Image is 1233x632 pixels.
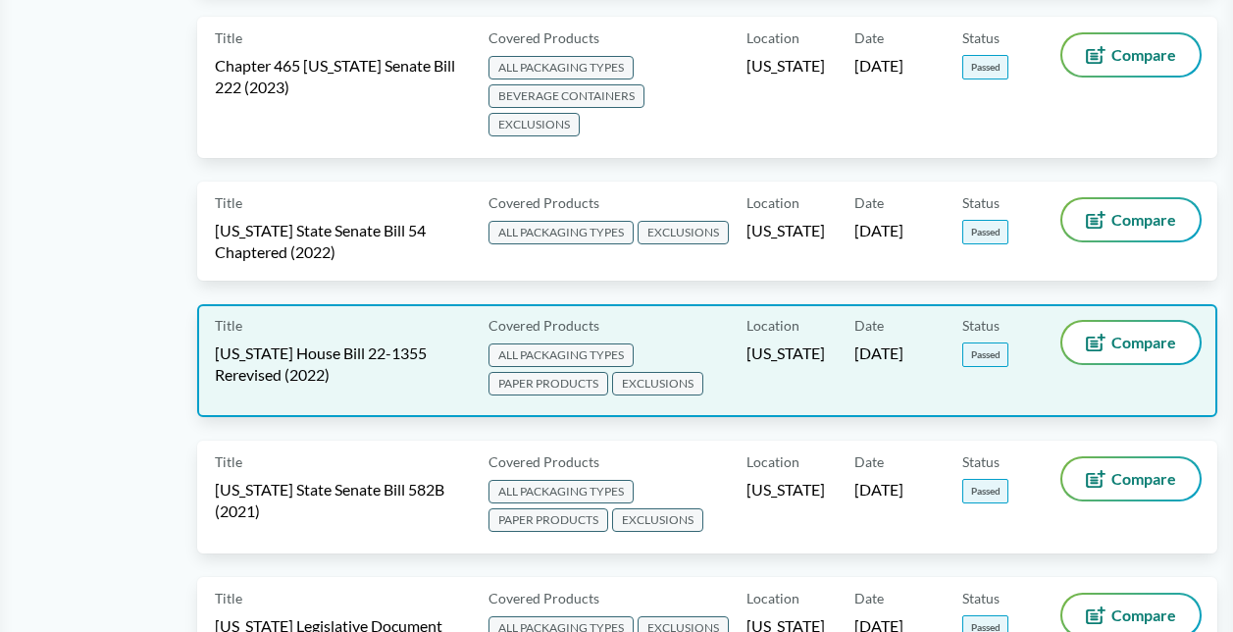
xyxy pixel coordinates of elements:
[488,343,634,367] span: ALL PACKAGING TYPES
[215,27,242,48] span: Title
[215,451,242,472] span: Title
[962,220,1008,244] span: Passed
[962,315,1000,336] span: Status
[1062,199,1200,240] button: Compare
[488,588,599,608] span: Covered Products
[1062,458,1200,500] button: Compare
[215,479,465,522] span: [US_STATE] State Senate Bill 582B (2021)
[962,588,1000,608] span: Status
[746,315,799,336] span: Location
[962,27,1000,48] span: Status
[746,27,799,48] span: Location
[488,84,644,108] span: BEVERAGE CONTAINERS
[1062,34,1200,76] button: Compare
[488,192,599,213] span: Covered Products
[746,342,825,364] span: [US_STATE]
[962,342,1008,367] span: Passed
[962,479,1008,503] span: Passed
[215,315,242,336] span: Title
[488,221,634,244] span: ALL PACKAGING TYPES
[488,27,599,48] span: Covered Products
[488,451,599,472] span: Covered Products
[854,342,903,364] span: [DATE]
[612,372,703,395] span: EXCLUSIONS
[962,451,1000,472] span: Status
[1111,471,1176,487] span: Compare
[1111,47,1176,63] span: Compare
[746,192,799,213] span: Location
[854,479,903,500] span: [DATE]
[854,588,884,608] span: Date
[488,508,608,532] span: PAPER PRODUCTS
[962,55,1008,79] span: Passed
[1062,322,1200,363] button: Compare
[638,221,729,244] span: EXCLUSIONS
[488,56,634,79] span: ALL PACKAGING TYPES
[1111,607,1176,623] span: Compare
[1111,335,1176,350] span: Compare
[746,588,799,608] span: Location
[612,508,703,532] span: EXCLUSIONS
[488,315,599,336] span: Covered Products
[1111,212,1176,228] span: Compare
[488,113,580,136] span: EXCLUSIONS
[746,220,825,241] span: [US_STATE]
[488,372,608,395] span: PAPER PRODUCTS
[854,315,884,336] span: Date
[854,220,903,241] span: [DATE]
[854,451,884,472] span: Date
[854,192,884,213] span: Date
[215,220,465,263] span: [US_STATE] State Senate Bill 54 Chaptered (2022)
[854,55,903,77] span: [DATE]
[746,55,825,77] span: [US_STATE]
[746,451,799,472] span: Location
[746,479,825,500] span: [US_STATE]
[488,480,634,503] span: ALL PACKAGING TYPES
[215,55,465,98] span: Chapter 465 [US_STATE] Senate Bill 222 (2023)
[962,192,1000,213] span: Status
[854,27,884,48] span: Date
[215,192,242,213] span: Title
[215,342,465,386] span: [US_STATE] House Bill 22-1355 Rerevised (2022)
[215,588,242,608] span: Title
